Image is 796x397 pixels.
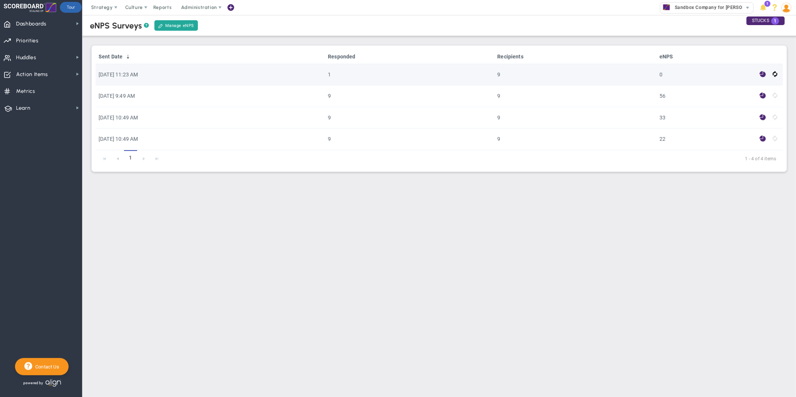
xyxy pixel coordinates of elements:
a: Sent Date [99,54,322,60]
span: eNPS Survey is closed. Resend no longer available. [773,93,777,99]
span: Huddles [16,50,36,66]
span: Action Items [16,67,48,82]
td: 9 [494,85,657,107]
span: 1 [124,150,137,166]
td: 1 [325,64,494,85]
div: eNPS Surveys [90,21,149,31]
span: Priorities [16,33,39,49]
span: Learn [16,100,30,116]
a: eNPS [660,54,754,60]
td: [DATE] 11:23 AM [96,64,325,85]
td: 9 [325,107,494,128]
td: 0 [657,64,757,85]
span: Sandbox Company for [PERSON_NAME] [671,3,763,12]
span: Administration [181,4,217,10]
a: Manage eNPS [154,20,198,31]
span: 1 [771,17,779,25]
td: 9 [325,128,494,150]
td: [DATE] 10:49 AM [96,128,325,150]
td: 9 [494,107,657,128]
td: 22 [657,128,757,150]
a: Recipients [497,54,653,60]
span: Strategy [91,4,113,10]
span: 1 [765,1,771,7]
div: STUCKS [747,16,785,25]
span: Culture [125,4,143,10]
td: 33 [657,107,757,128]
span: eNPS Survey is closed. Resend no longer available. [773,115,777,121]
img: 32671.Company.photo [662,3,671,12]
td: [DATE] 9:49 AM [96,85,325,107]
a: Responded [328,54,491,60]
td: 9 [325,85,494,107]
span: Contact Us [32,364,59,370]
span: Resend eNPS invitations to people that haven't yet responded. [773,72,777,78]
td: 56 [657,85,757,107]
span: Metrics [16,84,35,99]
span: 1 - 4 of 4 items [168,154,776,163]
td: 9 [494,64,657,85]
td: [DATE] 10:49 AM [96,107,325,128]
div: Powered by Align [15,377,92,389]
span: eNPS Survey is closed. Resend no longer available. [773,136,777,142]
span: select [742,3,753,13]
img: 86643.Person.photo [781,3,792,13]
span: Dashboards [16,16,46,32]
td: 9 [494,128,657,150]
